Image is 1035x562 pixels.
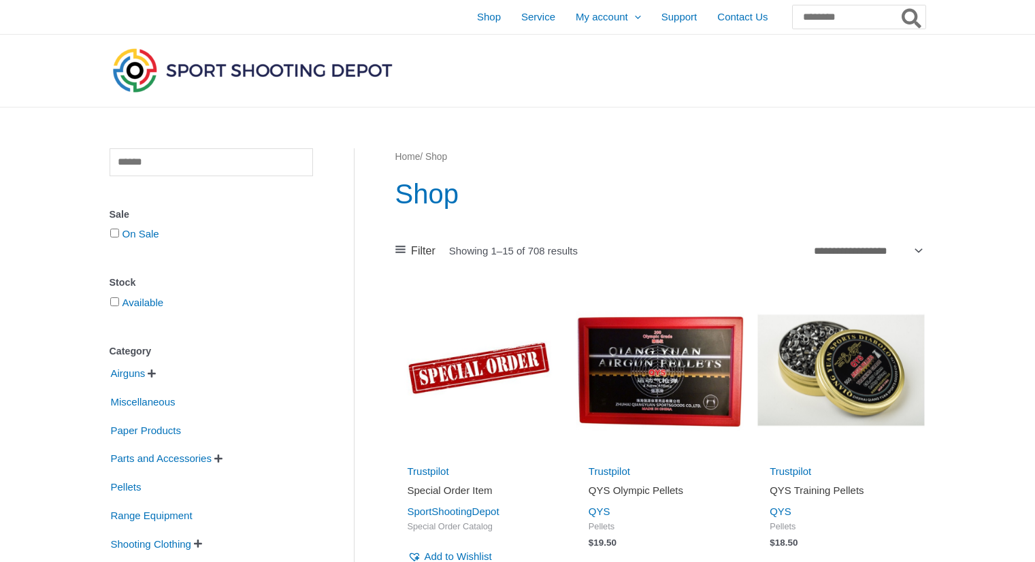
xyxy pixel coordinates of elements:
a: Shooting Clothing [110,537,193,548]
span: $ [770,538,775,548]
a: Range Equipment [110,509,194,520]
a: Filter [395,241,436,261]
a: SportShootingDepot [408,506,499,517]
a: Airguns [110,367,147,378]
a: QYS Olympic Pellets [589,484,732,502]
img: Sport Shooting Depot [110,45,395,95]
span: Add to Wishlist [425,550,492,562]
h1: Shop [395,175,925,213]
nav: Breadcrumb [395,148,925,166]
span: Airguns [110,362,147,385]
a: Parts and Accessories [110,452,213,463]
div: Stock [110,273,313,293]
span: $ [589,538,594,548]
span: Pellets [110,476,143,499]
p: Showing 1–15 of 708 results [449,246,578,256]
a: QYS Training Pellets [770,484,913,502]
span: Miscellaneous [110,391,177,414]
a: Home [395,152,421,162]
a: Paper Products [110,423,182,435]
img: Special Order Item [395,286,563,454]
img: QYS Training Pellets [757,286,925,454]
a: Special Order Item [408,484,551,502]
span:  [214,454,223,463]
select: Shop order [809,240,925,261]
a: On Sale [122,228,159,239]
a: Trustpilot [408,465,449,477]
span: Pellets [770,521,913,533]
div: Category [110,342,313,361]
bdi: 19.50 [589,538,617,548]
input: Available [110,297,119,306]
a: Trustpilot [589,465,630,477]
a: QYS [770,506,791,517]
span: Paper Products [110,419,182,442]
h2: QYS Olympic Pellets [589,484,732,497]
span: Pellets [589,521,732,533]
h2: Special Order Item [408,484,551,497]
span: Parts and Accessories [110,447,213,470]
span:  [148,369,156,378]
span: Filter [411,241,436,261]
button: Search [899,5,925,29]
span:  [194,539,202,548]
img: QYS Olympic Pellets [576,286,744,454]
h2: QYS Training Pellets [770,484,913,497]
span: Shooting Clothing [110,533,193,556]
span: Special Order Catalog [408,521,551,533]
bdi: 18.50 [770,538,798,548]
a: Trustpilot [770,465,811,477]
a: QYS [589,506,610,517]
input: On Sale [110,229,119,237]
a: Miscellaneous [110,395,177,407]
div: Sale [110,205,313,225]
a: Pellets [110,480,143,492]
a: Available [122,297,164,308]
span: Range Equipment [110,504,194,527]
